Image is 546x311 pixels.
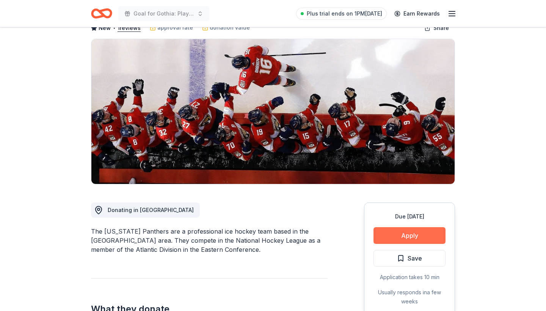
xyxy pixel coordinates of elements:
[91,5,112,22] a: Home
[118,24,141,33] button: 1reviews
[307,9,382,18] span: Plus trial ends on 1PM[DATE]
[433,24,449,33] span: Share
[118,6,209,21] button: Goal for Gothia: Play It Forward Raffle
[202,23,250,32] a: donation value
[373,273,446,282] div: Application takes 10 min
[418,20,455,36] button: Share
[91,39,455,184] img: Image for Florida Panthers
[373,227,446,244] button: Apply
[373,212,446,221] div: Due [DATE]
[133,9,194,18] span: Goal for Gothia: Play It Forward Raffle
[150,23,193,32] a: approval rate
[210,23,250,32] span: donation value
[113,25,116,31] span: •
[157,23,193,32] span: approval rate
[296,8,387,20] a: Plus trial ends on 1PM[DATE]
[99,24,111,33] span: New
[91,227,328,254] div: The [US_STATE] Panthers are a professional ice hockey team based in the [GEOGRAPHIC_DATA] area. T...
[373,250,446,267] button: Save
[373,288,446,306] div: Usually responds in a few weeks
[108,207,194,213] span: Donating in [GEOGRAPHIC_DATA]
[390,7,444,20] a: Earn Rewards
[408,253,422,263] span: Save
